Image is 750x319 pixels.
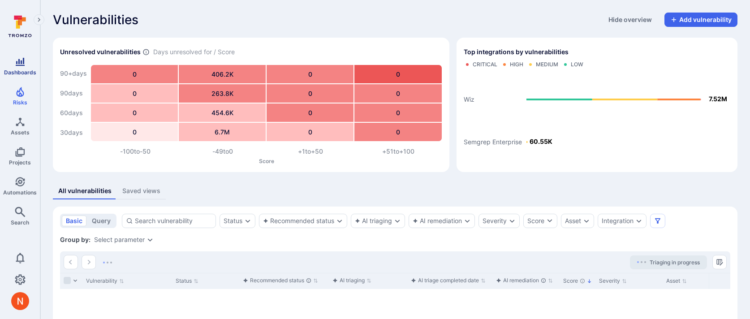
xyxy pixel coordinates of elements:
button: Expand dropdown [464,217,471,224]
button: Sort by function(){return k.createElement(pN.A,{direction:"row",alignItems:"center",gap:4},k.crea... [332,277,371,284]
span: Days unresolved for / Score [153,47,235,57]
div: 0 [267,65,353,83]
button: Sort by function(){return k.createElement(pN.A,{direction:"row",alignItems:"center",gap:4},k.crea... [243,277,318,284]
button: Sort by Score [563,277,592,285]
span: Search [11,219,29,226]
div: Medium [536,61,558,68]
div: Low [571,61,583,68]
div: Recommended status [243,276,311,285]
div: 30 days [60,124,87,142]
span: Risks [13,99,27,106]
div: 0 [354,84,441,103]
div: Critical [473,61,497,68]
button: Status [224,217,242,224]
div: 0 [354,65,441,83]
button: query [88,216,115,226]
button: Sort by function(){return k.createElement(pN.A,{direction:"row",alignItems:"center",gap:4},k.crea... [496,277,553,284]
text: Semgrep Enterprise [464,138,522,147]
div: Saved views [122,186,160,195]
div: 263.8K [179,84,266,103]
button: Expand dropdown [394,217,401,224]
button: Hide overview [603,13,657,27]
text: Wiz [464,96,474,103]
div: The vulnerability score is based on the parameters defined in the settings [580,278,585,284]
span: Number of vulnerabilities in status ‘Open’ ‘Triaged’ and ‘In process’ divided by score and scanne... [142,47,150,57]
div: 0 [354,123,441,141]
button: Expand navigation menu [34,14,44,25]
div: 90+ days [60,65,87,82]
span: Triaging in progress [650,259,700,266]
div: All vulnerabilities [58,186,112,195]
span: Select all rows [64,277,71,284]
div: AI triaging [332,276,365,285]
div: AI triage completed date [411,276,479,285]
div: 0 [91,65,178,83]
div: 0 [267,84,353,103]
div: 60 days [60,104,87,122]
button: Sort by Status [176,277,198,285]
div: 0 [91,103,178,122]
button: Integration [602,217,634,224]
button: AI remediation [413,217,462,224]
p: Sorted by: Highest first [587,276,592,286]
button: Select parameter [94,236,145,243]
button: Sort by function(){return k.createElement(pN.A,{direction:"row",alignItems:"center",gap:4},k.crea... [411,277,486,284]
div: Score [527,216,544,225]
button: Sort by Asset [666,277,687,285]
div: 0 [267,123,353,141]
img: ACg8ocIprwjrgDQnDsNSk9Ghn5p5-B8DpAKWoJ5Gi9syOE4K59tr4Q=s96-c [11,292,29,310]
button: Filters [650,214,665,228]
div: Neeren Patki [11,292,29,310]
button: Recommended status [263,217,334,224]
text: 7.52M [709,95,727,103]
p: Score [91,158,442,164]
div: 0 [91,123,178,141]
button: Expand dropdown [147,236,154,243]
div: +1 to +50 [267,147,354,156]
button: Go to the next page [82,255,96,269]
div: 0 [91,84,178,103]
div: Severity [483,217,507,224]
span: Group by: [60,235,91,244]
button: Add vulnerability [664,13,737,27]
span: Dashboards [4,69,36,76]
button: Asset [565,217,581,224]
button: Expand dropdown [244,217,251,224]
button: Expand dropdown [583,217,590,224]
i: Expand navigation menu [36,16,42,24]
button: Sort by Severity [599,277,627,285]
div: 0 [267,103,353,122]
div: 6.7M [179,123,266,141]
svg: Top integrations by vulnerabilities bar [464,72,730,165]
div: +51 to +100 [354,147,442,156]
div: High [510,61,523,68]
span: Vulnerabilities [53,13,138,27]
button: Expand dropdown [635,217,642,224]
input: Search vulnerability [135,216,212,225]
img: Loading... [637,261,646,263]
div: 454.6K [179,103,266,122]
div: grouping parameters [94,236,154,243]
text: 60.55K [530,138,552,145]
button: Expand dropdown [336,217,343,224]
button: Score [523,214,557,228]
button: AI triaging [355,217,392,224]
button: Manage columns [712,255,727,269]
div: -49 to 0 [179,147,267,156]
span: Automations [3,189,37,196]
span: Assets [11,129,30,136]
span: Projects [9,159,31,166]
button: basic [62,216,86,226]
div: Top integrations by vulnerabilities [457,38,737,172]
span: Top integrations by vulnerabilities [464,47,569,56]
h2: Unresolved vulnerabilities [60,47,141,56]
div: -100 to -50 [91,147,179,156]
